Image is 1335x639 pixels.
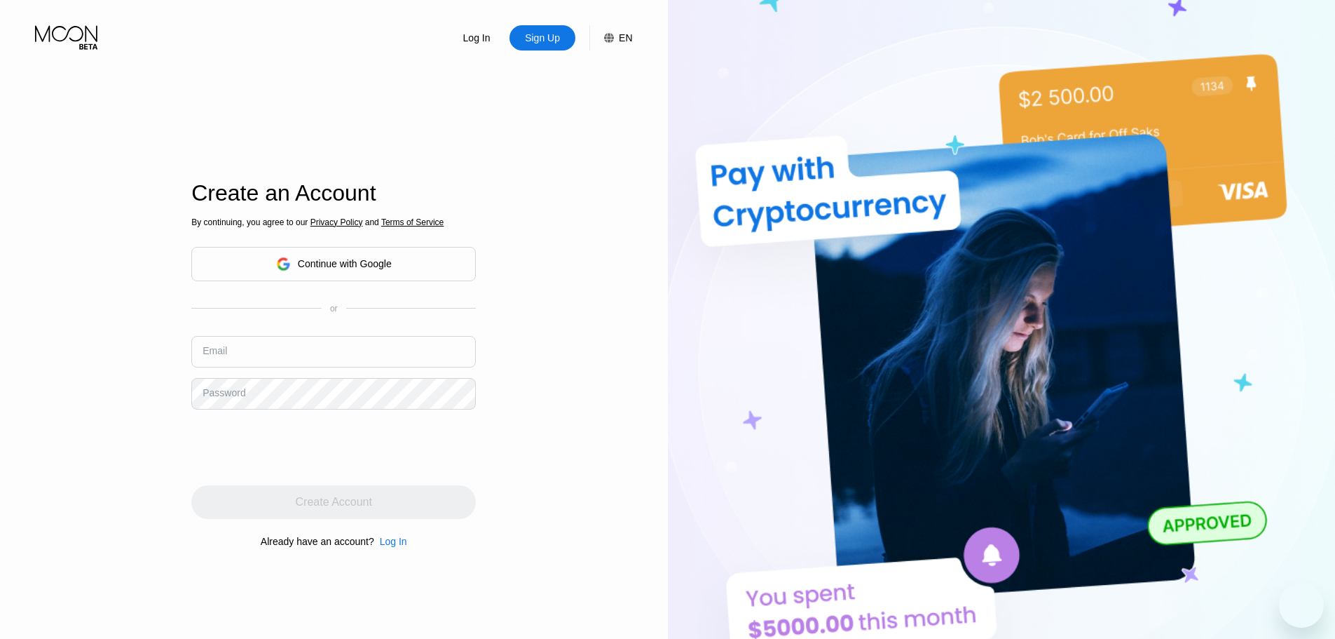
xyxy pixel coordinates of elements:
[330,304,338,314] div: or
[362,217,381,227] span: and
[619,32,632,43] div: EN
[462,31,492,45] div: Log In
[191,420,404,475] iframe: reCAPTCHA
[191,247,476,281] div: Continue with Google
[509,25,575,51] div: Sign Up
[374,536,407,547] div: Log In
[191,180,476,206] div: Create an Account
[589,25,632,51] div: EN
[310,217,363,227] span: Privacy Policy
[380,536,407,547] div: Log In
[523,31,561,45] div: Sign Up
[191,217,476,227] div: By continuing, you agree to our
[203,387,245,398] div: Password
[1279,583,1324,628] iframe: 启动消息传送窗口的按钮
[261,536,374,547] div: Already have an account?
[203,345,227,356] div: Email
[444,25,509,51] div: Log In
[381,217,444,227] span: Terms of Service
[298,258,392,269] div: Continue with Google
